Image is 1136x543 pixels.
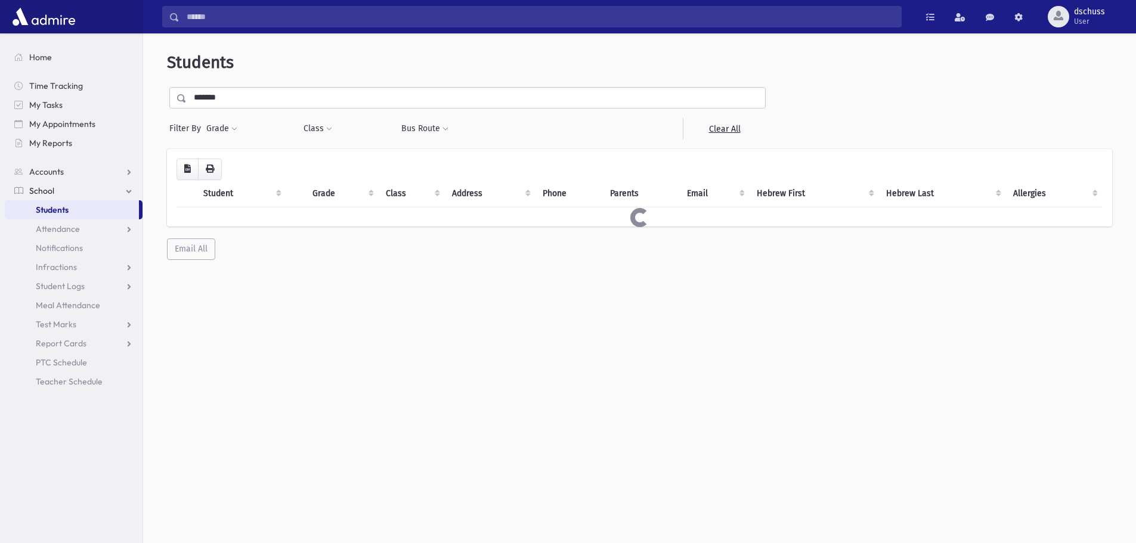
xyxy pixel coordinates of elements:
th: Parents [603,180,680,207]
span: Accounts [29,166,64,177]
a: My Reports [5,134,143,153]
span: Students [167,52,234,72]
button: CSV [177,159,199,180]
span: dschuss [1074,7,1105,17]
a: Infractions [5,257,143,277]
th: Hebrew Last [879,180,1007,207]
span: My Appointments [29,119,95,129]
span: My Reports [29,138,72,148]
a: PTC Schedule [5,353,143,372]
button: Email All [167,238,215,260]
button: Class [303,118,333,139]
a: Time Tracking [5,76,143,95]
a: Students [5,200,139,219]
th: Phone [536,180,603,207]
span: Test Marks [36,319,76,330]
img: AdmirePro [10,5,78,29]
span: Notifications [36,243,83,253]
a: Clear All [683,118,766,139]
span: Home [29,52,52,63]
span: User [1074,17,1105,26]
a: Student Logs [5,277,143,296]
a: Meal Attendance [5,296,143,315]
button: Print [198,159,222,180]
th: Student [196,180,286,207]
span: Infractions [36,262,77,272]
span: Filter By [169,122,206,135]
a: Test Marks [5,315,143,334]
a: Accounts [5,162,143,181]
input: Search [179,6,901,27]
a: Attendance [5,219,143,238]
span: My Tasks [29,100,63,110]
span: Teacher Schedule [36,376,103,387]
span: Time Tracking [29,80,83,91]
th: Email [680,180,750,207]
a: Teacher Schedule [5,372,143,391]
th: Grade [305,180,378,207]
span: Students [36,204,69,215]
a: Home [5,48,143,67]
button: Grade [206,118,238,139]
span: Meal Attendance [36,300,100,311]
span: School [29,185,54,196]
a: Report Cards [5,334,143,353]
a: Notifications [5,238,143,257]
span: PTC Schedule [36,357,87,368]
a: My Tasks [5,95,143,114]
span: Report Cards [36,338,86,349]
span: Student Logs [36,281,85,291]
a: My Appointments [5,114,143,134]
span: Attendance [36,224,80,234]
a: School [5,181,143,200]
button: Bus Route [401,118,449,139]
th: Address [445,180,536,207]
th: Allergies [1006,180,1103,207]
th: Hebrew First [750,180,878,207]
th: Class [379,180,445,207]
